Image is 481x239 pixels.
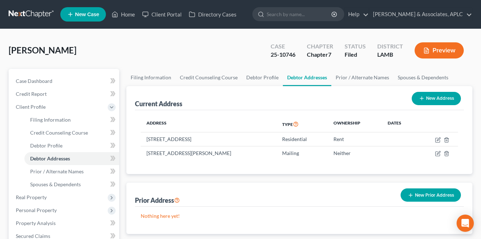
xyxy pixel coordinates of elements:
[276,116,328,132] th: Type
[271,42,295,51] div: Case
[75,12,99,17] span: New Case
[16,91,47,97] span: Credit Report
[457,215,474,232] div: Open Intercom Messenger
[401,188,461,202] button: New Prior Address
[267,8,332,21] input: Search by name...
[369,8,472,21] a: [PERSON_NAME] & Associates, APLC
[24,139,119,152] a: Debtor Profile
[185,8,240,21] a: Directory Cases
[141,212,458,220] p: Nothing here yet!
[328,132,382,146] td: Rent
[141,146,276,160] td: [STREET_ADDRESS][PERSON_NAME]
[24,113,119,126] a: Filing Information
[139,8,185,21] a: Client Portal
[16,207,57,213] span: Personal Property
[16,78,52,84] span: Case Dashboard
[393,69,453,86] a: Spouses & Dependents
[10,75,119,88] a: Case Dashboard
[24,178,119,191] a: Spouses & Dependents
[135,196,180,205] div: Prior Address
[345,8,369,21] a: Help
[16,233,50,239] span: Secured Claims
[331,69,393,86] a: Prior / Alternate Names
[307,51,333,59] div: Chapter
[276,146,328,160] td: Mailing
[10,88,119,100] a: Credit Report
[9,45,76,55] span: [PERSON_NAME]
[271,51,295,59] div: 25-10746
[415,42,464,58] button: Preview
[242,69,283,86] a: Debtor Profile
[328,146,382,160] td: Neither
[16,104,46,110] span: Client Profile
[108,8,139,21] a: Home
[30,130,88,136] span: Credit Counseling Course
[16,220,56,226] span: Property Analysis
[328,51,331,58] span: 7
[126,69,176,86] a: Filing Information
[377,51,403,59] div: LAMB
[135,99,182,108] div: Current Address
[16,194,47,200] span: Real Property
[276,132,328,146] td: Residential
[30,142,62,149] span: Debtor Profile
[24,126,119,139] a: Credit Counseling Course
[382,116,417,132] th: Dates
[307,42,333,51] div: Chapter
[141,132,276,146] td: [STREET_ADDRESS]
[10,217,119,230] a: Property Analysis
[377,42,403,51] div: District
[328,116,382,132] th: Ownership
[30,168,84,174] span: Prior / Alternate Names
[345,51,366,59] div: Filed
[412,92,461,105] button: New Address
[345,42,366,51] div: Status
[24,165,119,178] a: Prior / Alternate Names
[30,181,81,187] span: Spouses & Dependents
[30,155,70,161] span: Debtor Addresses
[283,69,331,86] a: Debtor Addresses
[176,69,242,86] a: Credit Counseling Course
[30,117,71,123] span: Filing Information
[141,116,276,132] th: Address
[24,152,119,165] a: Debtor Addresses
